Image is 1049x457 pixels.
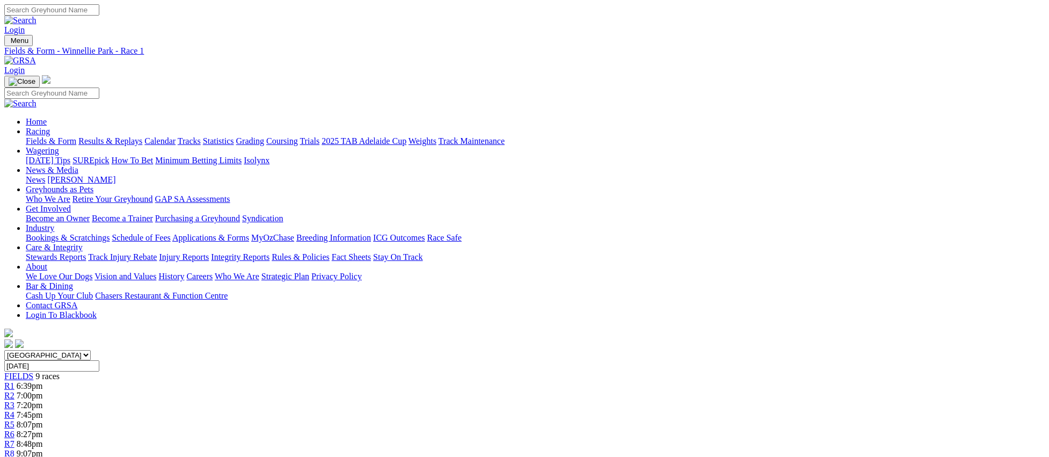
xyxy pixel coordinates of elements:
[4,372,33,381] span: FIELDS
[4,439,14,448] span: R7
[332,252,371,262] a: Fact Sheets
[155,214,240,223] a: Purchasing a Greyhound
[211,252,269,262] a: Integrity Reports
[26,136,76,146] a: Fields & Form
[26,117,47,126] a: Home
[26,310,97,320] a: Login To Blackbook
[4,16,37,25] img: Search
[4,56,36,66] img: GRSA
[373,233,425,242] a: ICG Outcomes
[26,175,45,184] a: News
[17,410,43,419] span: 7:45pm
[4,410,14,419] a: R4
[251,233,294,242] a: MyOzChase
[26,185,93,194] a: Greyhounds as Pets
[26,252,86,262] a: Stewards Reports
[42,75,50,84] img: logo-grsa-white.png
[26,214,1045,223] div: Get Involved
[159,252,209,262] a: Injury Reports
[300,136,319,146] a: Trials
[9,77,35,86] img: Close
[26,156,70,165] a: [DATE] Tips
[178,136,201,146] a: Tracks
[322,136,406,146] a: 2025 TAB Adelaide Cup
[26,156,1045,165] div: Wagering
[72,156,109,165] a: SUREpick
[4,430,14,439] a: R6
[26,175,1045,185] div: News & Media
[4,381,14,390] span: R1
[373,252,422,262] a: Stay On Track
[26,233,1045,243] div: Industry
[17,381,43,390] span: 6:39pm
[17,420,43,429] span: 8:07pm
[17,401,43,410] span: 7:20pm
[26,233,110,242] a: Bookings & Scratchings
[4,99,37,108] img: Search
[427,233,461,242] a: Race Safe
[94,272,156,281] a: Vision and Values
[17,439,43,448] span: 8:48pm
[4,46,1045,56] a: Fields & Form - Winnellie Park - Race 1
[4,35,33,46] button: Toggle navigation
[26,243,83,252] a: Care & Integrity
[144,136,176,146] a: Calendar
[242,214,283,223] a: Syndication
[4,4,99,16] input: Search
[112,233,170,242] a: Schedule of Fees
[26,165,78,175] a: News & Media
[4,420,14,429] a: R5
[78,136,142,146] a: Results & Replays
[26,146,59,155] a: Wagering
[215,272,259,281] a: Who We Are
[236,136,264,146] a: Grading
[186,272,213,281] a: Careers
[4,360,99,372] input: Select date
[4,401,14,410] a: R3
[296,233,371,242] a: Breeding Information
[88,252,157,262] a: Track Injury Rebate
[26,272,1045,281] div: About
[4,391,14,400] a: R2
[311,272,362,281] a: Privacy Policy
[26,136,1045,146] div: Racing
[92,214,153,223] a: Become a Trainer
[158,272,184,281] a: History
[35,372,60,381] span: 9 races
[203,136,234,146] a: Statistics
[244,156,269,165] a: Isolynx
[17,391,43,400] span: 7:00pm
[72,194,153,204] a: Retire Your Greyhound
[4,329,13,337] img: logo-grsa-white.png
[261,272,309,281] a: Strategic Plan
[266,136,298,146] a: Coursing
[4,88,99,99] input: Search
[4,339,13,348] img: facebook.svg
[26,281,73,291] a: Bar & Dining
[26,194,1045,204] div: Greyhounds as Pets
[17,430,43,439] span: 8:27pm
[47,175,115,184] a: [PERSON_NAME]
[26,127,50,136] a: Racing
[439,136,505,146] a: Track Maintenance
[4,25,25,34] a: Login
[26,223,54,233] a: Industry
[26,204,71,213] a: Get Involved
[26,291,1045,301] div: Bar & Dining
[26,252,1045,262] div: Care & Integrity
[26,291,93,300] a: Cash Up Your Club
[272,252,330,262] a: Rules & Policies
[26,194,70,204] a: Who We Are
[155,194,230,204] a: GAP SA Assessments
[4,66,25,75] a: Login
[26,301,77,310] a: Contact GRSA
[26,262,47,271] a: About
[112,156,154,165] a: How To Bet
[409,136,436,146] a: Weights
